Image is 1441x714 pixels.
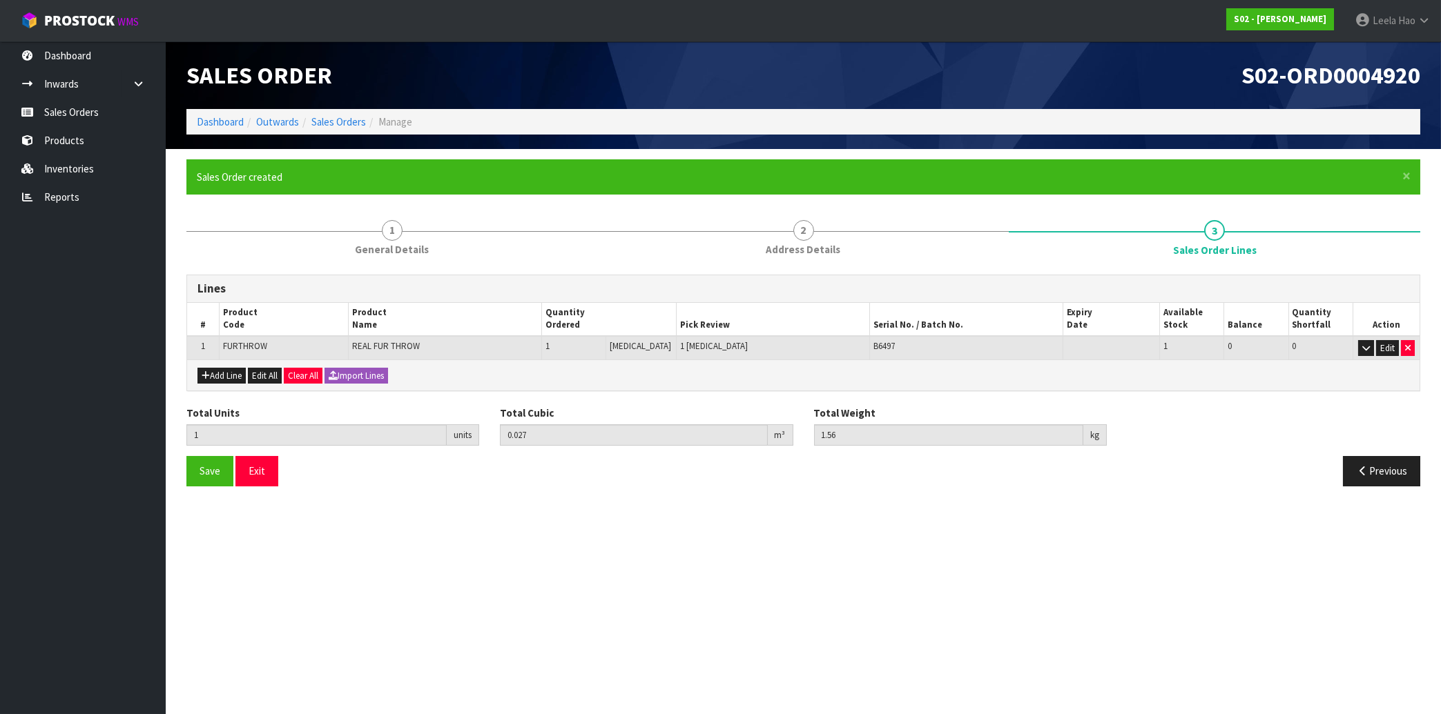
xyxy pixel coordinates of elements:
th: Expiry Date [1063,303,1159,336]
div: units [447,424,479,446]
label: Total Units [186,406,240,420]
th: Pick Review [677,303,870,336]
span: FURTHROW [223,340,267,352]
img: cube-alt.png [21,12,38,29]
label: Total Cubic [500,406,554,420]
span: Manage [378,115,412,128]
span: 1 [382,220,403,241]
th: # [187,303,220,336]
span: 1 [545,340,550,352]
span: 1 [MEDICAL_DATA] [680,340,748,352]
th: Quantity Shortfall [1288,303,1353,336]
span: Save [200,464,220,477]
button: Exit [235,456,278,486]
span: Sales Order created [197,170,282,184]
span: General Details [355,242,429,257]
button: Edit [1376,340,1399,357]
span: 3 [1204,220,1225,241]
th: Serial No. / Batch No. [870,303,1063,336]
span: REAL FUR THROW [352,340,420,352]
button: Clear All [284,368,322,384]
span: 2 [793,220,814,241]
th: Product Code [220,303,349,336]
th: Action [1353,303,1420,336]
span: B6497 [873,340,895,352]
button: Previous [1343,456,1420,486]
span: × [1402,166,1411,186]
small: WMS [117,15,139,28]
button: Add Line [197,368,246,384]
a: Sales Orders [311,115,366,128]
input: Total Units [186,424,447,446]
span: ProStock [44,12,115,30]
strong: S02 - [PERSON_NAME] [1234,13,1326,25]
h3: Lines [197,282,1409,295]
button: Import Lines [325,368,388,384]
th: Quantity Ordered [541,303,676,336]
button: Save [186,456,233,486]
a: Outwards [256,115,299,128]
span: [MEDICAL_DATA] [610,340,671,352]
span: S02-ORD0004920 [1241,60,1420,90]
span: 0 [1293,340,1297,352]
input: Total Weight [814,424,1083,446]
button: Edit All [248,368,282,384]
span: Sales Order Lines [186,264,1420,497]
th: Product Name [348,303,541,336]
span: Sales Order Lines [1173,243,1257,257]
div: kg [1083,424,1107,446]
span: Leela [1373,14,1396,27]
label: Total Weight [814,406,876,420]
th: Balance [1224,303,1288,336]
span: Sales Order [186,60,332,90]
span: 1 [1163,340,1168,352]
a: Dashboard [197,115,244,128]
div: m³ [768,424,793,446]
th: Available Stock [1159,303,1224,336]
span: Address Details [766,242,841,257]
span: Hao [1398,14,1415,27]
span: 0 [1228,340,1232,352]
span: 1 [201,340,205,352]
input: Total Cubic [500,424,767,446]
